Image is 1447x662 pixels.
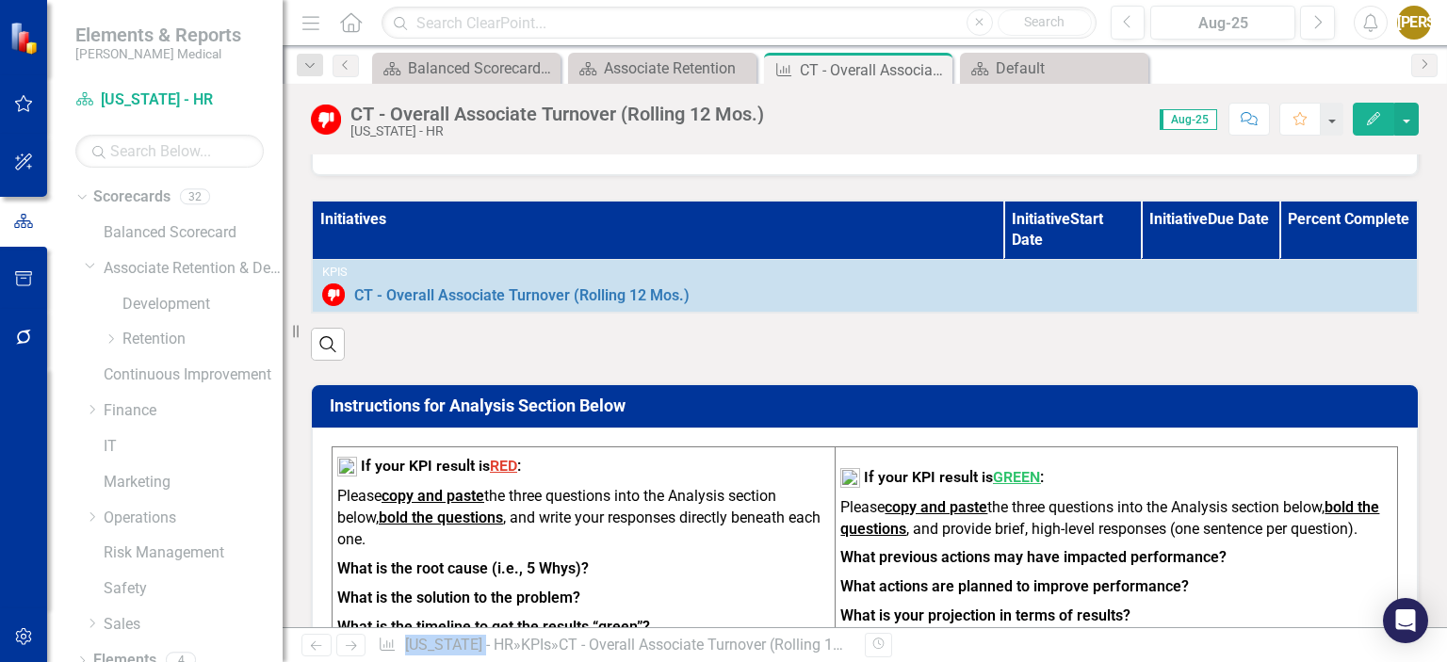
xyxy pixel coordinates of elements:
[75,46,241,61] small: [PERSON_NAME] Medical
[337,589,580,606] strong: What is the solution to the problem?
[885,498,987,516] strong: copy and paste
[337,559,589,577] strong: What is the root cause (i.e., 5 Whys)?
[75,24,241,46] span: Elements & Reports
[1157,12,1289,35] div: Aug-25
[122,294,283,315] a: Development
[840,497,1392,544] p: Please the three questions into the Analysis section below, , and provide brief, high-level respo...
[382,7,1096,40] input: Search ClearPoint...
[1397,6,1431,40] button: [PERSON_NAME]
[9,21,42,54] img: ClearPoint Strategy
[104,436,283,458] a: IT
[93,186,171,208] a: Scorecards
[490,457,517,475] span: RED
[840,548,1227,566] strong: What previous actions may have impacted performance?
[405,636,513,654] a: [US_STATE] - HR
[377,57,556,80] a: Balanced Scorecard Welcome Page
[104,542,283,564] a: Risk Management
[350,104,764,124] div: CT - Overall Associate Turnover (Rolling 12 Mos.)
[104,222,283,244] a: Balanced Scorecard
[864,468,1044,486] strong: If your KPI result is :
[379,509,503,526] strong: bold the questions
[104,614,283,636] a: Sales
[573,57,752,80] a: Associate Retention
[104,400,283,422] a: Finance
[604,57,752,80] div: Associate Retention
[337,618,650,636] strong: What is the timeline to get the results “green”?
[322,283,345,306] img: Below Target
[521,636,551,654] a: KPIs
[322,266,1407,279] div: KPIs
[75,135,264,168] input: Search Below...
[104,472,283,493] a: Marketing
[998,9,1092,36] button: Search
[354,287,1407,304] a: CT - Overall Associate Turnover (Rolling 12 Mos.)
[1160,109,1217,130] span: Aug-25
[840,498,1379,538] strong: bold the questions
[840,468,860,488] img: mceclip1%20v16.png
[361,457,521,475] strong: If your KPI result is :
[104,508,283,529] a: Operations
[1150,6,1295,40] button: Aug-25
[311,105,341,135] img: Below Target
[559,636,884,654] div: CT - Overall Associate Turnover (Rolling 12 Mos.)
[1024,14,1065,29] span: Search
[378,635,851,656] div: » »
[337,457,357,476] img: mceclip2%20v12.png
[122,329,283,350] a: Retention
[337,486,830,555] p: Please the three questions into the Analysis section below, , and write your responses directly b...
[330,396,1406,415] h3: Instructions for Analysis Section Below
[840,606,1130,624] strong: What is your projection in terms of results?
[1383,598,1428,643] div: Open Intercom Messenger
[180,189,210,205] div: 32
[840,577,1189,595] strong: What actions are planned to improve performance?
[333,447,836,643] td: To enrich screen reader interactions, please activate Accessibility in Grammarly extension settings
[104,258,283,280] a: Associate Retention & Development
[996,57,1144,80] div: Default
[104,578,283,600] a: Safety
[408,57,556,80] div: Balanced Scorecard Welcome Page
[75,89,264,111] a: [US_STATE] - HR
[312,260,1418,314] td: Double-Click to Edit Right Click for Context Menu
[382,487,484,505] strong: copy and paste
[993,468,1040,486] span: GREEN
[350,124,764,138] div: [US_STATE] - HR
[104,364,283,386] a: Continuous Improvement
[800,58,948,82] div: CT - Overall Associate Turnover (Rolling 12 Mos.)
[965,57,1144,80] a: Default
[836,447,1398,643] td: To enrich screen reader interactions, please activate Accessibility in Grammarly extension settings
